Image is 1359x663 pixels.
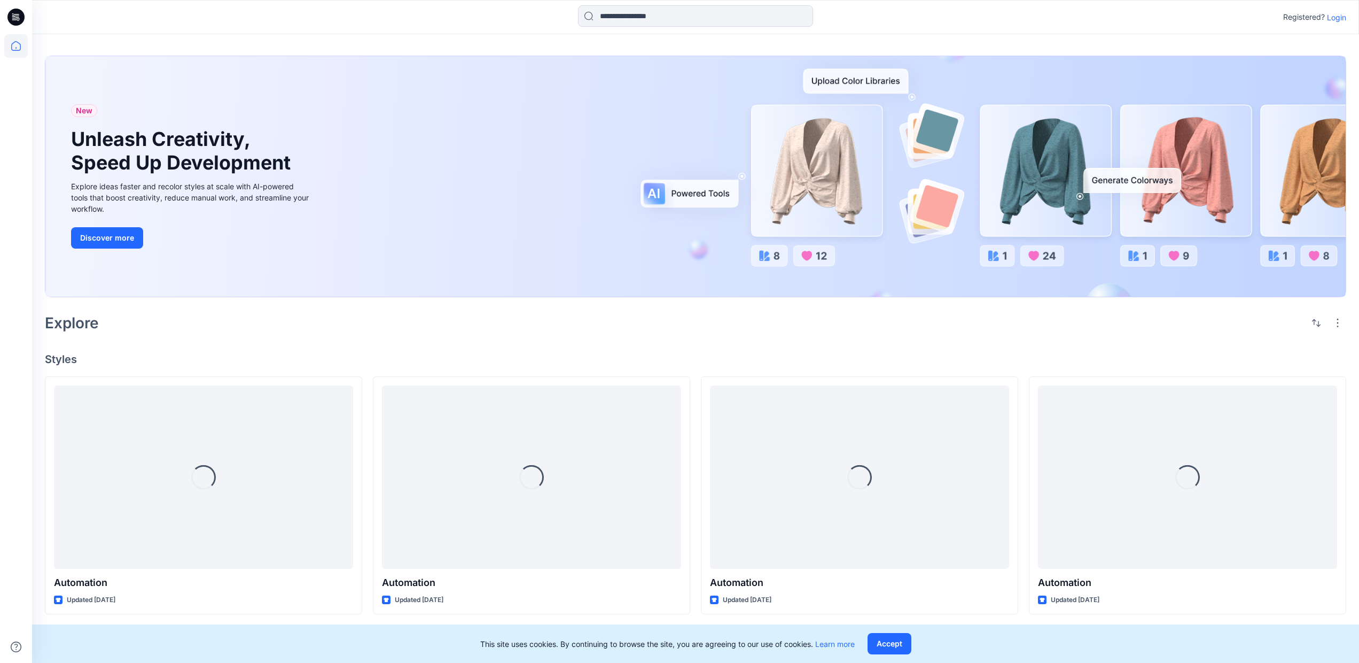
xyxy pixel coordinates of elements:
p: Automation [710,575,1009,590]
h1: Unleash Creativity, Speed Up Development [71,128,295,174]
p: This site uses cookies. By continuing to browse the site, you are agreeing to our use of cookies. [480,638,855,650]
p: Login [1327,12,1346,23]
p: Updated [DATE] [67,595,115,606]
button: Discover more [71,227,143,249]
p: Updated [DATE] [723,595,771,606]
p: Updated [DATE] [395,595,443,606]
h4: Styles [45,353,1346,366]
div: Explore ideas faster and recolor styles at scale with AI-powered tools that boost creativity, red... [71,181,311,214]
p: Updated [DATE] [1051,595,1099,606]
a: Learn more [815,639,855,649]
p: Automation [54,575,353,590]
p: Automation [382,575,681,590]
p: Registered? [1283,11,1325,24]
span: New [76,104,92,117]
a: Discover more [71,227,311,249]
p: Automation [1038,575,1337,590]
button: Accept [868,633,911,654]
h2: Explore [45,314,99,331]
